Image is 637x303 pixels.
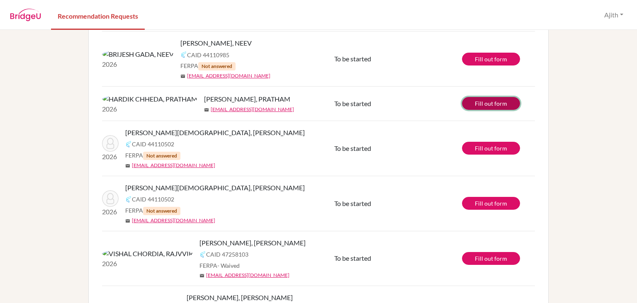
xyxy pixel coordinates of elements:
span: Not answered [143,152,180,160]
img: BRIJESH GADA, NEEV [102,49,174,59]
button: Ajith [601,7,627,23]
a: Fill out form [462,97,520,110]
a: [EMAIL_ADDRESS][DOMAIN_NAME] [211,106,294,113]
img: VISHAL CHORDIA, RAJVVIR [102,249,193,259]
span: [PERSON_NAME][DEMOGRAPHIC_DATA], [PERSON_NAME] [125,183,305,193]
span: [PERSON_NAME], NEEV [180,38,252,48]
span: mail [180,74,185,79]
span: [PERSON_NAME], PRATHAM [204,94,290,104]
p: 2026 [102,59,174,69]
img: BridgeU logo [10,9,41,21]
span: CAID 47258103 [206,250,248,259]
p: 2026 [102,207,119,217]
a: Fill out form [462,53,520,65]
span: Not answered [198,62,236,70]
p: 2026 [102,259,193,269]
p: 2026 [102,104,197,114]
img: Common App logo [125,196,132,203]
a: Fill out form [462,142,520,155]
a: Fill out form [462,252,520,265]
span: FERPA [199,261,240,270]
span: Not answered [143,207,180,215]
span: FERPA [180,61,236,70]
span: CAID 44110502 [132,195,174,204]
span: CAID 44110502 [132,140,174,148]
span: mail [125,218,130,223]
img: KAPIL JAIN, SVECHAA [102,135,119,152]
a: [EMAIL_ADDRESS][DOMAIN_NAME] [132,162,215,169]
span: CAID 44110985 [187,51,229,59]
span: To be started [334,254,371,262]
img: Common App logo [125,141,132,148]
span: [PERSON_NAME], [PERSON_NAME] [187,293,293,303]
span: mail [204,107,209,112]
img: Common App logo [199,251,206,258]
img: Common App logo [180,51,187,58]
span: - Waived [217,262,240,269]
a: Fill out form [462,197,520,210]
span: [PERSON_NAME], [PERSON_NAME] [199,238,306,248]
span: To be started [334,55,371,63]
img: HARDIK CHHEDA, PRATHAM [102,94,197,104]
span: To be started [334,199,371,207]
span: FERPA [125,151,180,160]
a: [EMAIL_ADDRESS][DOMAIN_NAME] [206,271,289,279]
img: KAPIL JAIN, SVECHAA [102,190,119,207]
span: FERPA [125,206,180,215]
a: [EMAIL_ADDRESS][DOMAIN_NAME] [132,217,215,224]
span: To be started [334,144,371,152]
span: mail [125,163,130,168]
p: 2026 [102,152,119,162]
span: To be started [334,99,371,107]
a: [EMAIL_ADDRESS][DOMAIN_NAME] [187,72,270,80]
a: Recommendation Requests [51,1,145,30]
span: mail [199,273,204,278]
span: [PERSON_NAME][DEMOGRAPHIC_DATA], [PERSON_NAME] [125,128,305,138]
